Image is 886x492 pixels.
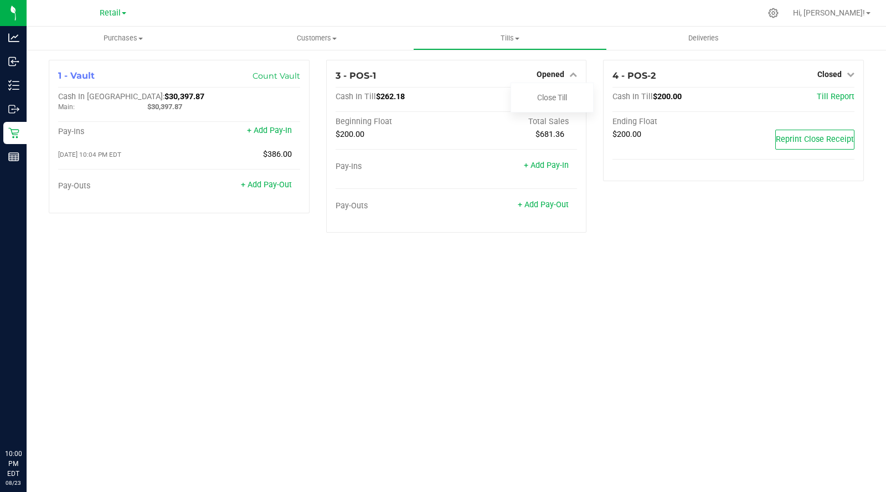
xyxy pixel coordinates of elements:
[8,104,19,115] inline-svg: Outbound
[612,117,733,127] div: Ending Float
[537,93,567,102] a: Close Till
[58,181,179,191] div: Pay-Outs
[27,27,220,50] a: Purchases
[8,151,19,162] inline-svg: Reports
[5,479,22,487] p: 08/23
[775,130,854,150] button: Reprint Close Receipt
[336,92,376,101] span: Cash In Till
[11,403,44,437] iframe: Resource center
[220,33,413,43] span: Customers
[263,150,292,159] span: $386.00
[253,71,300,81] a: Count Vault
[524,161,569,170] a: + Add Pay-In
[518,200,569,209] a: + Add Pay-Out
[247,126,292,135] a: + Add Pay-In
[8,56,19,67] inline-svg: Inbound
[414,33,606,43] span: Tills
[456,117,577,127] div: Total Sales
[612,70,656,81] span: 4 - POS-2
[220,27,413,50] a: Customers
[793,8,865,17] span: Hi, [PERSON_NAME]!
[8,80,19,91] inline-svg: Inventory
[776,135,854,144] span: Reprint Close Receipt
[653,92,682,101] span: $200.00
[58,92,164,101] span: Cash In [GEOGRAPHIC_DATA]:
[612,92,653,101] span: Cash In Till
[537,70,564,79] span: Opened
[336,117,456,127] div: Beginning Float
[58,70,95,81] span: 1 - Vault
[336,162,456,172] div: Pay-Ins
[58,127,179,137] div: Pay-Ins
[164,92,204,101] span: $30,397.87
[241,180,292,189] a: + Add Pay-Out
[58,151,121,158] span: [DATE] 10:04 PM EDT
[58,103,75,111] span: Main:
[607,27,800,50] a: Deliveries
[27,33,220,43] span: Purchases
[612,130,641,139] span: $200.00
[413,27,606,50] a: Tills
[817,92,854,101] a: Till Report
[376,92,405,101] span: $262.18
[817,70,842,79] span: Closed
[673,33,734,43] span: Deliveries
[8,32,19,43] inline-svg: Analytics
[336,201,456,211] div: Pay-Outs
[766,8,780,18] div: Manage settings
[100,8,121,18] span: Retail
[147,102,182,111] span: $30,397.87
[8,127,19,139] inline-svg: Retail
[336,70,376,81] span: 3 - POS-1
[336,130,364,139] span: $200.00
[535,130,564,139] span: $681.36
[5,449,22,479] p: 10:00 PM EDT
